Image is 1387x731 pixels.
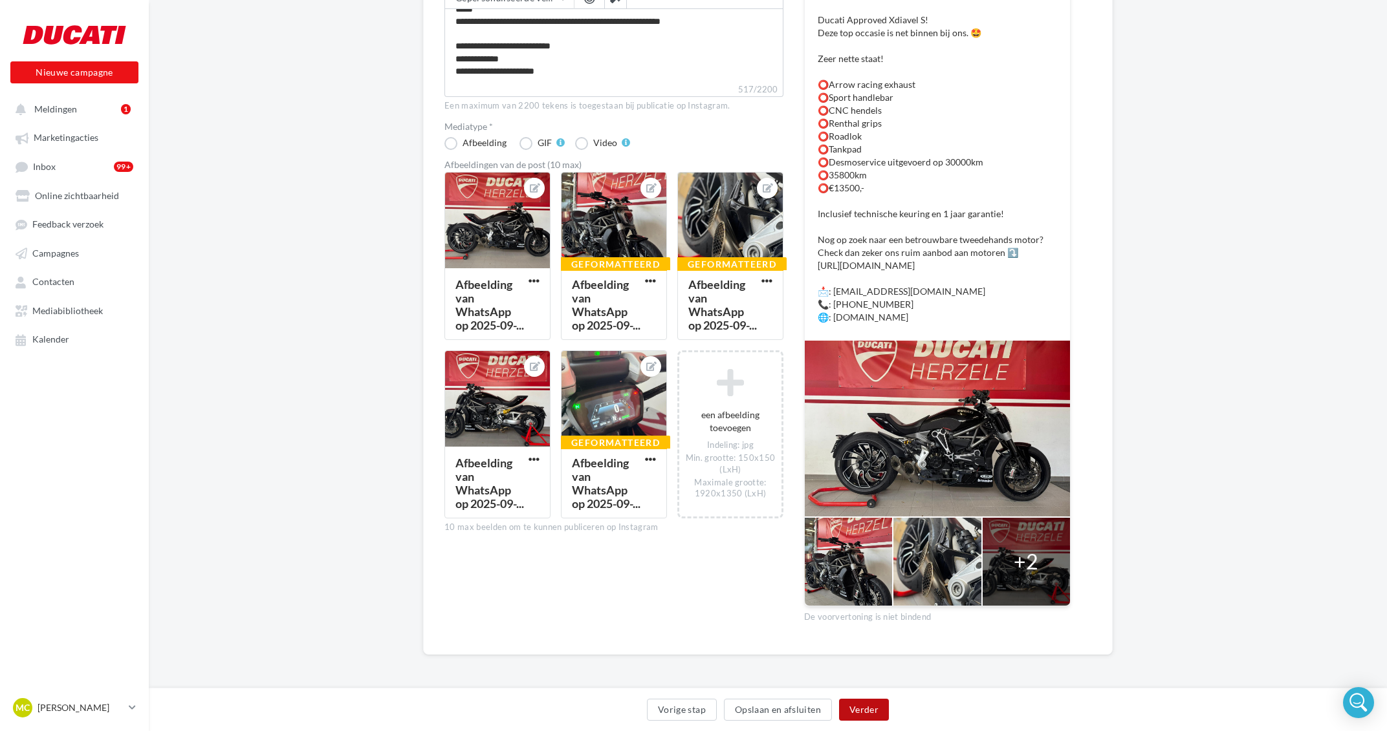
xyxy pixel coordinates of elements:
[572,456,640,511] div: Afbeelding van WhatsApp op 2025-09-...
[8,327,141,350] a: Kalender
[444,83,783,97] label: 517/2200
[688,277,757,332] div: Afbeelding van WhatsApp op 2025-09-...
[444,100,783,112] div: Een maximum van 2200 tekens is toegestaan bij publicatie op Instagram.
[8,270,141,293] a: Contacten
[538,138,552,147] div: GIF
[724,699,832,721] button: Opslaan en afsluiten
[32,219,104,230] span: Feedback verzoek
[561,436,670,450] div: Geformatteerd
[8,241,141,264] a: Campagnes
[34,103,77,114] span: Meldingen
[839,699,889,721] button: Verder
[1343,687,1374,718] div: Open Intercom Messenger
[8,125,141,149] a: Marketingacties
[818,14,1057,324] p: Ducati Approved Xdiavel S! Deze top occasie is net binnen bij ons. 🤩 Zeer nette staat! ⭕Arrow rac...
[33,161,56,172] span: Inbox
[16,701,30,714] span: MC
[32,248,79,259] span: Campagnes
[8,184,141,207] a: Online zichtbaarheid
[444,122,783,131] label: Mediatype *
[677,257,787,271] div: Geformatteerd
[38,701,124,714] p: [PERSON_NAME]
[8,212,141,235] a: Feedback verzoek
[8,97,136,120] button: Meldingen 1
[10,61,138,83] button: Nieuwe campagne
[593,138,617,147] div: Video
[34,132,98,143] span: Marketingacties
[8,154,141,178] a: Inbox99+
[32,277,74,288] span: Contacten
[572,277,640,332] div: Afbeelding van WhatsApp op 2025-09-...
[444,522,783,533] div: 10 max beelden om te kunnen publiceren op Instagram
[10,695,138,720] a: MC [PERSON_NAME]
[455,456,524,511] div: Afbeelding van WhatsApp op 2025-09-...
[121,104,131,114] div: 1
[114,162,133,172] div: 99+
[32,305,103,316] span: Mediabibliotheek
[804,606,1071,623] div: De voorvertoning is niet bindend
[463,138,507,147] div: Afbeelding
[561,257,670,271] div: Geformatteerd
[35,190,119,201] span: Online zichtbaarheid
[8,299,141,322] a: Mediabibliotheek
[455,277,524,332] div: Afbeelding van WhatsApp op 2025-09-...
[444,160,783,169] div: Afbeeldingen van de post (10 max)
[1014,547,1038,577] div: +2
[32,334,69,345] span: Kalender
[647,699,717,721] button: Vorige stap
